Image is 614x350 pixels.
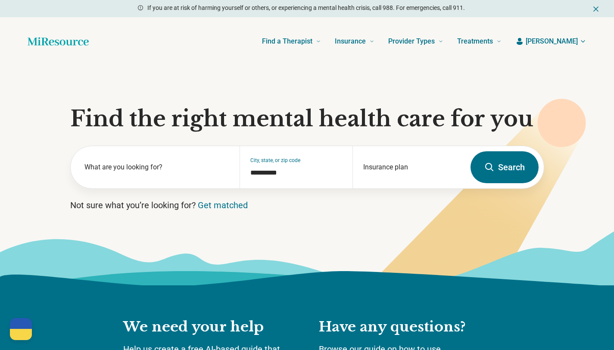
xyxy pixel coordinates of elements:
[262,24,321,59] a: Find a Therapist
[457,24,502,59] a: Treatments
[70,106,544,132] h1: Find the right mental health care for you
[147,3,465,12] p: If you are at risk of harming yourself or others, or experiencing a mental health crisis, call 98...
[84,162,230,172] label: What are you looking for?
[592,3,600,14] button: Dismiss
[70,199,544,211] p: Not sure what you’re looking for?
[319,318,491,336] h2: Have any questions?
[28,33,89,50] a: Home page
[471,151,539,183] button: Search
[515,36,586,47] button: [PERSON_NAME]
[198,200,248,210] a: Get matched
[123,318,302,336] h2: We need your help
[262,35,312,47] span: Find a Therapist
[388,24,443,59] a: Provider Types
[388,35,435,47] span: Provider Types
[457,35,493,47] span: Treatments
[335,24,374,59] a: Insurance
[526,36,578,47] span: [PERSON_NAME]
[335,35,366,47] span: Insurance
